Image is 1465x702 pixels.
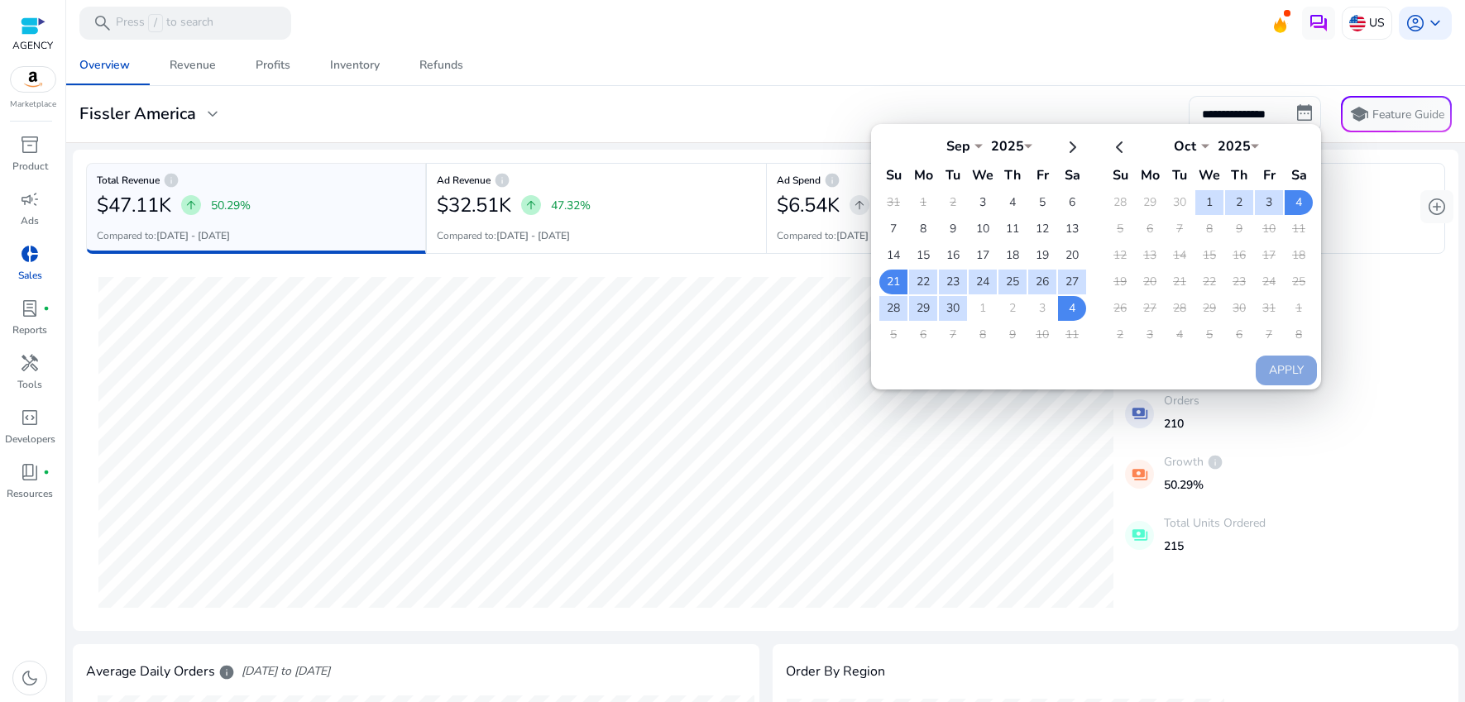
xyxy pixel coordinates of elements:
h6: Total Revenue [97,179,415,182]
span: fiber_manual_record [43,305,50,312]
span: keyboard_arrow_down [1425,13,1445,33]
h2: $47.11K [97,193,171,217]
p: US [1369,8,1385,37]
p: Resources [7,486,53,501]
span: info [824,172,840,189]
span: search [93,13,113,33]
span: info [494,172,510,189]
span: code_blocks [20,408,40,427]
img: us.svg [1349,15,1366,31]
span: arrow_upward [853,198,866,212]
span: arrow_upward [524,198,538,212]
p: Feature Guide [1372,107,1444,123]
span: school [1349,104,1369,124]
span: [DATE] to [DATE] [242,663,330,680]
span: add_circle [1427,197,1447,217]
span: expand_more [203,104,223,124]
div: Oct [1160,137,1209,155]
p: Marketplace [10,98,56,111]
p: Tools [17,377,42,392]
h2: $32.51K [437,193,511,217]
span: fiber_manual_record [43,469,50,475]
button: add_circle [1420,190,1453,223]
p: Compared to: [97,228,230,243]
div: Refunds [419,60,463,71]
h4: Average Daily Orders [86,664,235,681]
p: 50.29% [1164,476,1223,494]
p: Orders [1164,392,1199,409]
div: 2025 [1209,137,1259,155]
button: schoolFeature Guide [1341,96,1452,132]
p: Compared to: [777,228,910,243]
b: [DATE] - [DATE] [836,229,910,242]
h6: Ad Spend [777,179,1096,182]
span: dark_mode [20,668,40,688]
span: info [218,664,235,681]
p: 215 [1164,537,1266,555]
span: account_circle [1405,13,1425,33]
div: Sep [933,137,983,155]
h6: Ad Revenue [437,179,756,182]
p: Total Units Ordered [1164,514,1266,532]
p: 47.32% [551,197,591,214]
p: Reports [12,322,47,337]
h2: $6.54K [777,193,840,217]
h3: Fissler America [79,104,196,124]
button: Apply [1256,356,1317,385]
p: 50.29% [211,197,251,214]
div: Revenue [170,60,216,71]
span: inventory_2 [20,135,40,155]
p: Growth [1164,453,1223,470]
span: donut_small [20,244,40,264]
p: Compared to: [437,228,570,243]
p: Product [12,159,48,174]
span: / [148,14,163,32]
span: handyman [20,353,40,373]
span: lab_profile [20,298,40,318]
b: [DATE] - [DATE] [156,229,230,242]
h4: Order By Region [786,664,885,680]
mat-icon: payments [1125,399,1154,428]
span: campaign [20,189,40,209]
p: Press to search [116,14,213,32]
span: info [1207,454,1223,470]
img: amazon.svg [11,67,55,92]
span: info [163,172,180,189]
div: Inventory [330,60,380,71]
p: Sales [18,268,42,283]
mat-icon: payments [1125,521,1154,550]
span: arrow_upward [184,198,198,212]
span: book_4 [20,462,40,482]
p: 210 [1164,415,1199,432]
p: AGENCY [12,38,53,53]
div: Profits [256,60,290,71]
div: 2025 [983,137,1032,155]
div: Overview [79,60,130,71]
p: Developers [5,432,55,447]
b: [DATE] - [DATE] [496,229,570,242]
mat-icon: payments [1125,460,1154,489]
p: Ads [21,213,39,228]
